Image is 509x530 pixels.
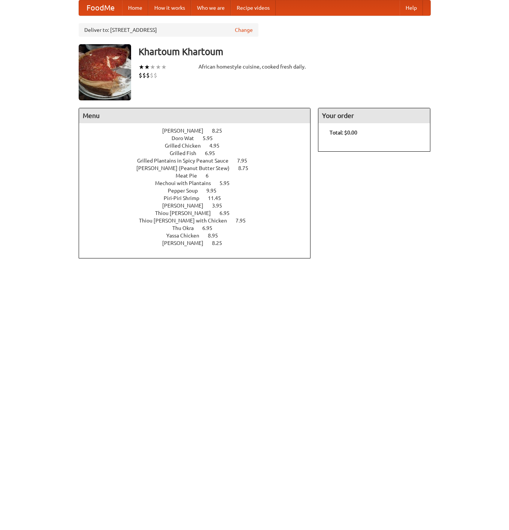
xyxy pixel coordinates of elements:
span: 6.95 [202,225,220,231]
span: Grilled Plantains in Spicy Peanut Sauce [137,158,236,164]
span: Yassa Chicken [166,233,207,239]
div: African homestyle cuisine, cooked fresh daily. [199,63,311,70]
a: Recipe videos [231,0,276,15]
span: Grilled Fish [170,150,204,156]
a: Yassa Chicken 8.95 [166,233,232,239]
a: [PERSON_NAME] 3.95 [162,203,236,209]
h3: Khartoum Khartoum [139,44,431,59]
span: 6.95 [219,210,237,216]
span: [PERSON_NAME] [162,203,211,209]
a: Grilled Fish 6.95 [170,150,229,156]
a: Thiou [PERSON_NAME] with Chicken 7.95 [139,218,260,224]
span: [PERSON_NAME] [162,240,211,246]
a: Pepper Soup 9.95 [168,188,230,194]
li: ★ [150,63,155,71]
span: [PERSON_NAME] (Peanut Butter Stew) [136,165,237,171]
a: Piri-Piri Shrimp 11.45 [164,195,235,201]
span: 7.95 [237,158,255,164]
li: ★ [155,63,161,71]
a: Who we are [191,0,231,15]
a: Doro Wat 5.95 [172,135,227,141]
span: Thiou [PERSON_NAME] [155,210,218,216]
span: 11.45 [208,195,228,201]
span: 8.25 [212,128,230,134]
h4: Your order [318,108,430,123]
div: Deliver to: [STREET_ADDRESS] [79,23,258,37]
span: Piri-Piri Shrimp [164,195,207,201]
a: FoodMe [79,0,122,15]
li: ★ [139,63,144,71]
li: $ [142,71,146,79]
a: Home [122,0,148,15]
li: ★ [161,63,167,71]
span: 3.95 [212,203,230,209]
b: Total: $0.00 [330,130,357,136]
h4: Menu [79,108,310,123]
a: [PERSON_NAME] (Peanut Butter Stew) 8.75 [136,165,262,171]
li: ★ [144,63,150,71]
a: Meat Pie 6 [176,173,222,179]
span: 5.95 [203,135,220,141]
li: $ [154,71,157,79]
span: Pepper Soup [168,188,205,194]
a: [PERSON_NAME] 8.25 [162,240,236,246]
a: Change [235,26,253,34]
a: [PERSON_NAME] 8.25 [162,128,236,134]
span: 4.95 [209,143,227,149]
span: Mechoui with Plantains [155,180,218,186]
span: Thiou [PERSON_NAME] with Chicken [139,218,234,224]
span: [PERSON_NAME] [162,128,211,134]
span: 7.95 [236,218,253,224]
span: Meat Pie [176,173,204,179]
span: 8.75 [238,165,256,171]
span: Thu Okra [172,225,201,231]
a: Grilled Plantains in Spicy Peanut Sauce 7.95 [137,158,261,164]
a: Grilled Chicken 4.95 [165,143,233,149]
a: Help [400,0,423,15]
span: 9.95 [206,188,224,194]
a: Mechoui with Plantains 5.95 [155,180,243,186]
span: Grilled Chicken [165,143,208,149]
a: Thiou [PERSON_NAME] 6.95 [155,210,243,216]
a: How it works [148,0,191,15]
span: 6.95 [205,150,222,156]
span: 5.95 [219,180,237,186]
span: 6 [206,173,216,179]
span: Doro Wat [172,135,202,141]
span: 8.25 [212,240,230,246]
li: $ [150,71,154,79]
img: angular.jpg [79,44,131,100]
span: 8.95 [208,233,225,239]
li: $ [146,71,150,79]
a: Thu Okra 6.95 [172,225,226,231]
li: $ [139,71,142,79]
